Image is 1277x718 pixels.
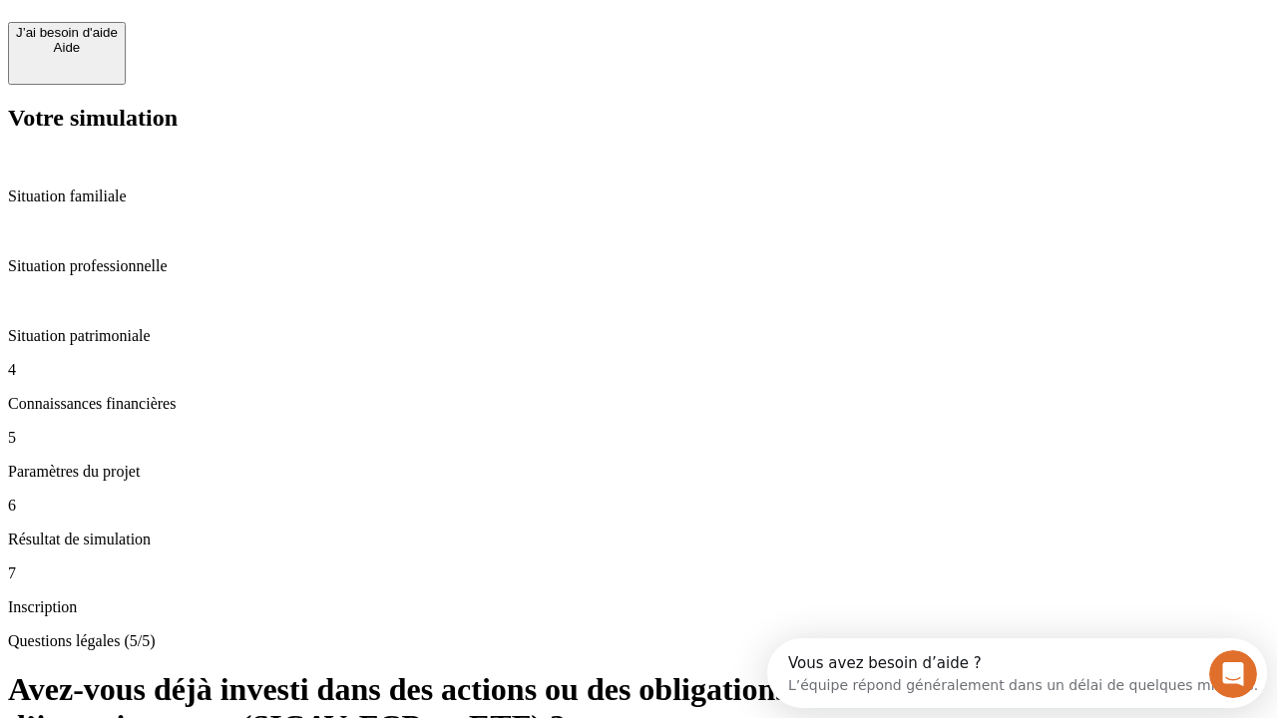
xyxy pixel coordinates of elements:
[8,497,1269,515] p: 6
[8,22,126,85] button: J’ai besoin d'aideAide
[8,187,1269,205] p: Situation familiale
[767,638,1267,708] iframe: Intercom live chat discovery launcher
[8,361,1269,379] p: 4
[8,564,1269,582] p: 7
[1209,650,1257,698] iframe: Intercom live chat
[8,8,550,63] div: Ouvrir le Messenger Intercom
[16,25,118,40] div: J’ai besoin d'aide
[21,33,491,54] div: L’équipe répond généralement dans un délai de quelques minutes.
[8,531,1269,548] p: Résultat de simulation
[8,598,1269,616] p: Inscription
[8,327,1269,345] p: Situation patrimoniale
[8,395,1269,413] p: Connaissances financières
[8,257,1269,275] p: Situation professionnelle
[8,105,1269,132] h2: Votre simulation
[8,463,1269,481] p: Paramètres du projet
[8,632,1269,650] p: Questions légales (5/5)
[21,17,491,33] div: Vous avez besoin d’aide ?
[16,40,118,55] div: Aide
[8,429,1269,447] p: 5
